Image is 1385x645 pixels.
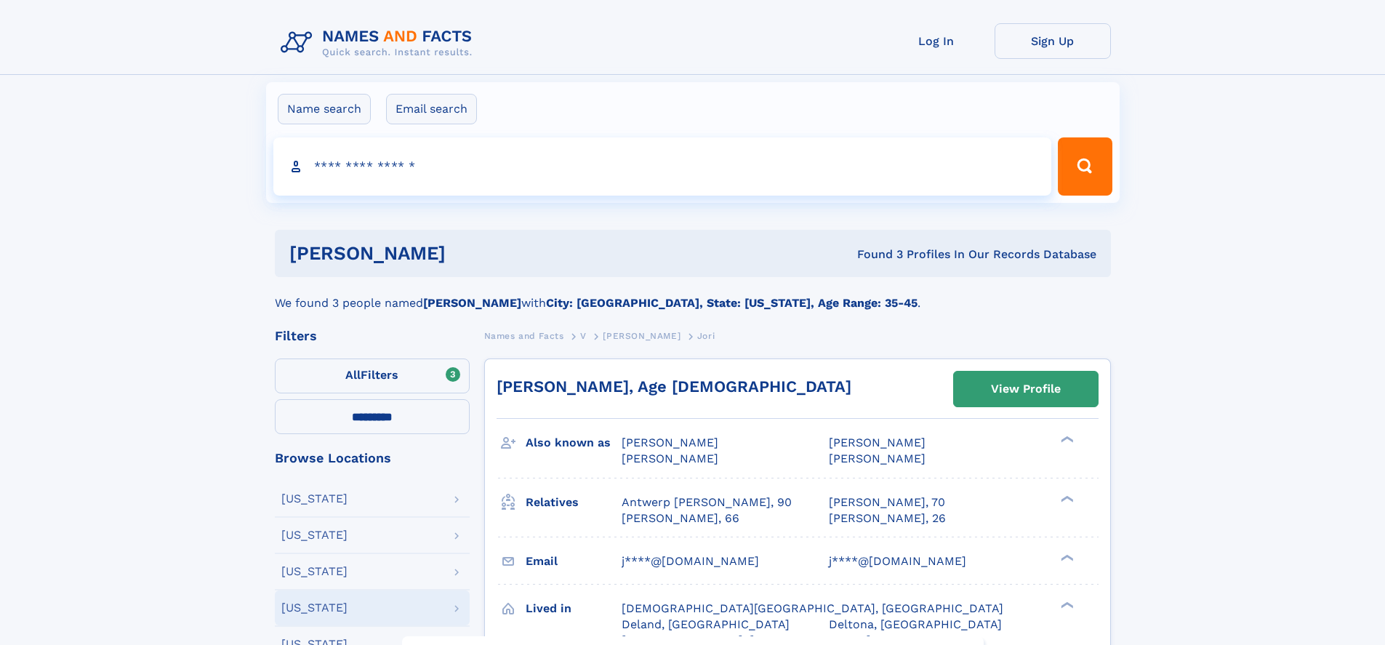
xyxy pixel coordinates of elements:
a: Antwerp [PERSON_NAME], 90 [622,494,792,510]
a: [PERSON_NAME], 70 [829,494,945,510]
a: [PERSON_NAME] [603,326,681,345]
span: [PERSON_NAME] [603,331,681,341]
input: search input [273,137,1052,196]
h3: Relatives [526,490,622,515]
div: Filters [275,329,470,342]
a: V [580,326,587,345]
div: [US_STATE] [281,493,348,505]
a: Log In [878,23,995,59]
div: View Profile [991,372,1061,406]
label: Filters [275,358,470,393]
div: ❯ [1057,435,1075,444]
a: [PERSON_NAME], Age [DEMOGRAPHIC_DATA] [497,377,851,396]
div: We found 3 people named with . [275,277,1111,312]
a: Names and Facts [484,326,564,345]
div: ❯ [1057,553,1075,562]
b: City: [GEOGRAPHIC_DATA], State: [US_STATE], Age Range: 35-45 [546,296,918,310]
img: Logo Names and Facts [275,23,484,63]
div: ❯ [1057,494,1075,503]
span: [PERSON_NAME] [829,436,926,449]
span: [PERSON_NAME] [829,452,926,465]
a: View Profile [954,372,1098,406]
label: Name search [278,94,371,124]
span: [PERSON_NAME] [622,452,718,465]
span: All [345,368,361,382]
h3: Also known as [526,430,622,455]
span: V [580,331,587,341]
h1: [PERSON_NAME] [289,244,651,263]
div: [US_STATE] [281,602,348,614]
span: Jori [697,331,715,341]
h3: Email [526,549,622,574]
span: [DEMOGRAPHIC_DATA][GEOGRAPHIC_DATA], [GEOGRAPHIC_DATA] [622,601,1003,615]
span: Deland, [GEOGRAPHIC_DATA] [622,617,790,631]
a: [PERSON_NAME], 26 [829,510,946,526]
span: Deltona, [GEOGRAPHIC_DATA] [829,617,1002,631]
div: [US_STATE] [281,529,348,541]
button: Search Button [1058,137,1112,196]
div: [US_STATE] [281,566,348,577]
a: [PERSON_NAME], 66 [622,510,739,526]
b: [PERSON_NAME] [423,296,521,310]
a: Sign Up [995,23,1111,59]
div: Browse Locations [275,452,470,465]
h3: Lived in [526,596,622,621]
div: Found 3 Profiles In Our Records Database [651,247,1096,263]
label: Email search [386,94,477,124]
div: ❯ [1057,600,1075,609]
span: [PERSON_NAME] [622,436,718,449]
